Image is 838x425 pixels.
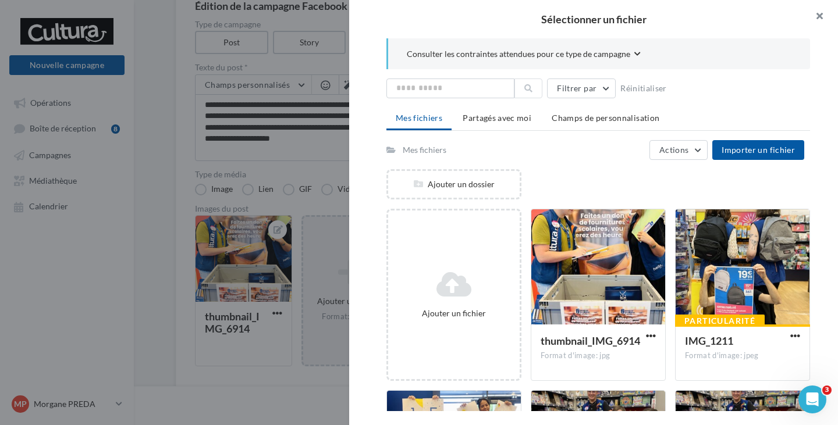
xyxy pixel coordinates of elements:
[675,315,765,327] div: Particularité
[393,308,515,319] div: Ajouter un fichier
[649,140,708,160] button: Actions
[722,145,795,155] span: Importer un fichier
[541,334,640,347] span: thumbnail_IMG_6914
[547,78,616,98] button: Filtrer par
[541,351,656,361] div: Format d'image: jpg
[388,178,520,190] div: Ajouter un dossier
[407,48,641,62] button: Consulter les contraintes attendues pour ce type de campagne
[396,113,442,123] span: Mes fichiers
[616,81,672,95] button: Réinitialiser
[659,145,688,155] span: Actions
[822,385,832,395] span: 3
[368,14,819,24] h2: Sélectionner un fichier
[798,385,826,413] iframe: Intercom live chat
[407,48,630,60] span: Consulter les contraintes attendues pour ce type de campagne
[712,140,804,160] button: Importer un fichier
[685,351,800,361] div: Format d'image: jpeg
[552,113,659,123] span: Champs de personnalisation
[463,113,531,123] span: Partagés avec moi
[403,144,446,156] div: Mes fichiers
[685,334,733,347] span: IMG_1211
